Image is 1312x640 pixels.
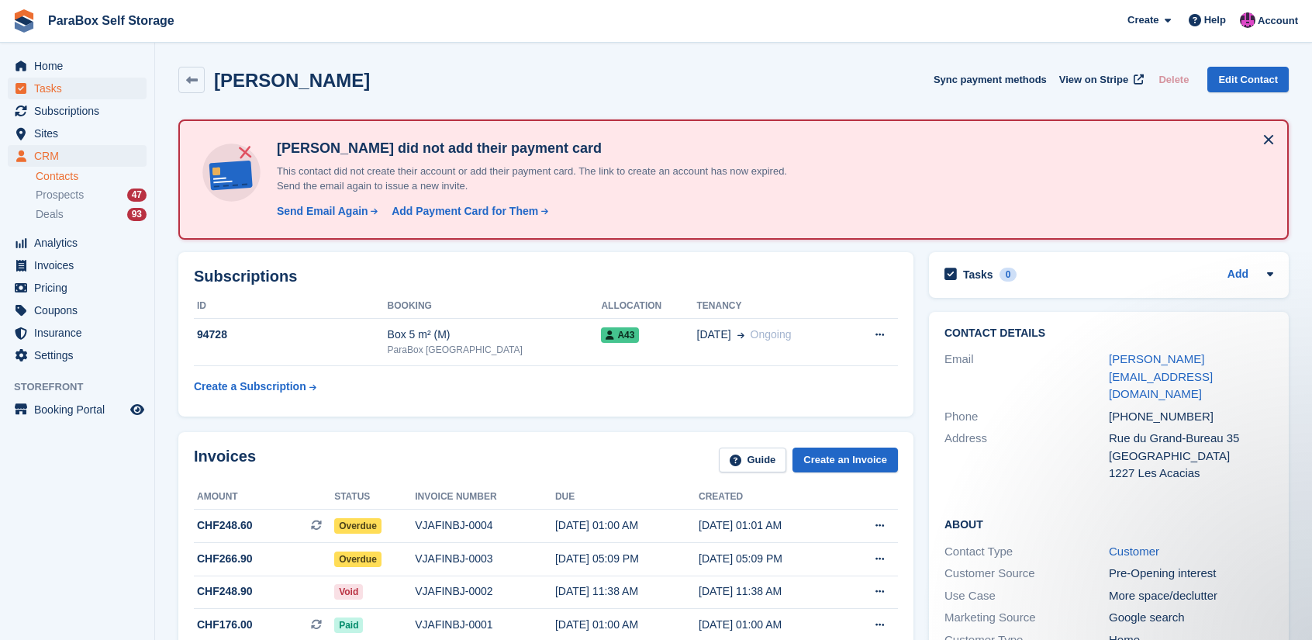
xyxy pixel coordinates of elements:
span: Coupons [34,299,127,321]
span: CHF266.90 [197,551,253,567]
a: menu [8,299,147,321]
a: menu [8,399,147,420]
div: 0 [1000,268,1017,282]
img: stora-icon-8386f47178a22dfd0bd8f6a31ec36ba5ce8667c1dd55bd0f319d3a0aa187defe.svg [12,9,36,33]
span: Prospects [36,188,84,202]
div: 1227 Les Acacias [1109,465,1273,483]
a: menu [8,78,147,99]
div: Send Email Again [277,203,368,220]
a: Prospects 47 [36,187,147,203]
a: Guide [719,448,787,473]
span: Pricing [34,277,127,299]
a: Add Payment Card for Them [385,203,550,220]
div: VJAFINBJ-0002 [415,583,555,600]
span: CHF248.90 [197,583,253,600]
a: View on Stripe [1053,67,1147,92]
a: menu [8,322,147,344]
span: Insurance [34,322,127,344]
button: Sync payment methods [934,67,1047,92]
span: Void [334,584,363,600]
span: Home [34,55,127,77]
div: VJAFINBJ-0003 [415,551,555,567]
a: [PERSON_NAME][EMAIL_ADDRESS][DOMAIN_NAME] [1109,352,1213,400]
div: Google search [1109,609,1273,627]
a: menu [8,344,147,366]
a: Contacts [36,169,147,184]
a: Add [1227,266,1248,284]
th: Amount [194,485,334,510]
th: Created [699,485,842,510]
div: [DATE] 11:38 AM [555,583,699,600]
div: Rue du Grand-Bureau 35 [1109,430,1273,448]
th: Allocation [601,294,696,319]
th: Tenancy [697,294,847,319]
th: ID [194,294,388,319]
span: CHF176.00 [197,617,253,633]
div: 93 [127,208,147,221]
div: 94728 [194,327,388,343]
span: View on Stripe [1059,72,1128,88]
a: menu [8,123,147,144]
a: menu [8,254,147,276]
div: More space/declutter [1109,587,1273,605]
div: [PHONE_NUMBER] [1109,408,1273,426]
h2: Contact Details [944,327,1273,340]
div: [DATE] 05:09 PM [555,551,699,567]
button: Delete [1152,67,1195,92]
h2: Tasks [963,268,993,282]
span: Sites [34,123,127,144]
div: Customer Source [944,565,1109,583]
a: Edit Contact [1207,67,1289,92]
a: Deals 93 [36,206,147,223]
a: menu [8,277,147,299]
span: Analytics [34,232,127,254]
div: [DATE] 01:01 AM [699,517,842,534]
span: Account [1258,13,1298,29]
a: ParaBox Self Storage [42,8,181,33]
span: A43 [601,327,639,343]
span: Overdue [334,552,382,567]
div: [DATE] 01:00 AM [555,617,699,633]
th: Due [555,485,699,510]
div: Pre-Opening interest [1109,565,1273,583]
span: Settings [34,344,127,366]
div: Marketing Source [944,609,1109,627]
a: Create an Invoice [792,448,898,473]
div: [DATE] 01:00 AM [699,617,842,633]
div: Address [944,430,1109,483]
div: [GEOGRAPHIC_DATA] [1109,448,1273,465]
div: Box 5 m² (M) [388,327,602,343]
span: Storefront [14,379,154,395]
h2: Subscriptions [194,268,898,285]
div: Contact Type [944,543,1109,561]
div: Create a Subscription [194,379,306,395]
div: Phone [944,408,1109,426]
div: Add Payment Card for Them [392,203,538,220]
div: Email [944,351,1109,403]
div: [DATE] 05:09 PM [699,551,842,567]
span: Subscriptions [34,100,127,122]
a: menu [8,232,147,254]
a: menu [8,100,147,122]
div: VJAFINBJ-0004 [415,517,555,534]
a: Preview store [128,400,147,419]
h2: About [944,516,1273,531]
div: [DATE] 01:00 AM [555,517,699,534]
a: Customer [1109,545,1159,558]
span: Ongoing [751,328,792,341]
h4: [PERSON_NAME] did not add their payment card [271,140,813,157]
a: menu [8,55,147,77]
span: Create [1127,12,1158,28]
span: CRM [34,145,127,167]
p: This contact did not create their account or add their payment card. The link to create an accoun... [271,164,813,194]
div: ParaBox [GEOGRAPHIC_DATA] [388,343,602,357]
span: Tasks [34,78,127,99]
h2: Invoices [194,448,256,473]
div: 47 [127,189,147,202]
span: Overdue [334,518,382,534]
th: Invoice number [415,485,555,510]
th: Status [334,485,415,510]
span: Paid [334,618,363,633]
th: Booking [388,294,602,319]
span: Invoices [34,254,127,276]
